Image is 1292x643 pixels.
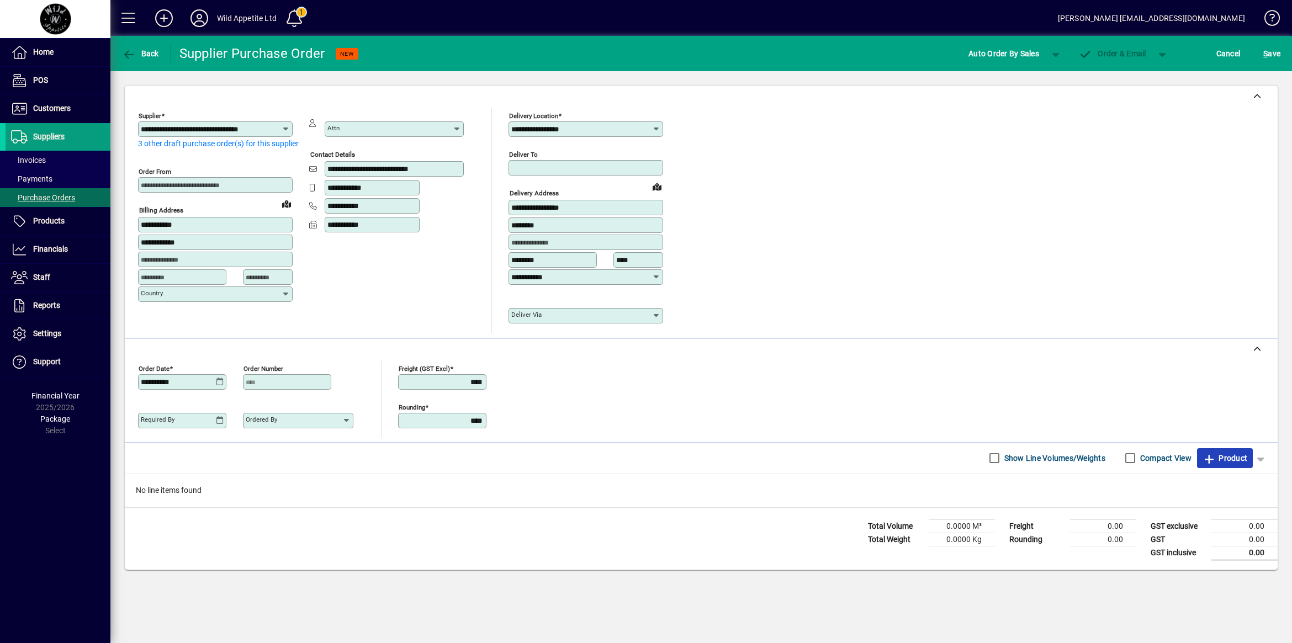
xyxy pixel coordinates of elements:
span: Reports [33,301,60,310]
a: POS [6,67,110,94]
td: 0.00 [1211,546,1278,560]
button: Auto Order By Sales [963,44,1045,63]
a: Payments [6,169,110,188]
span: Order & Email [1079,49,1146,58]
span: Financials [33,245,68,253]
a: Financials [6,236,110,263]
td: 0.00 [1070,533,1136,546]
td: GST inclusive [1145,546,1211,560]
button: Save [1261,44,1283,63]
a: Reports [6,292,110,320]
span: Settings [33,329,61,338]
mat-label: Attn [327,124,340,132]
a: View on map [648,178,666,195]
td: 0.00 [1211,519,1278,533]
span: Package [40,415,70,423]
span: POS [33,76,48,84]
td: GST [1145,533,1211,546]
a: Home [6,39,110,66]
div: Wild Appetite Ltd [217,9,277,27]
span: Payments [11,174,52,183]
mat-label: Delivery Location [509,112,558,120]
td: Rounding [1004,533,1070,546]
a: View on map [278,195,295,212]
button: Add [146,8,182,28]
span: ave [1263,45,1280,62]
span: Invoices [11,156,46,164]
span: Cancel [1216,45,1241,62]
label: Show Line Volumes/Weights [1002,453,1105,464]
a: Purchase Orders [6,188,110,207]
label: Compact View [1138,453,1192,464]
a: Customers [6,95,110,123]
td: GST exclusive [1145,519,1211,533]
span: Products [33,216,65,225]
span: Purchase Orders [11,193,75,202]
button: Back [119,44,162,63]
td: 0.0000 Kg [929,533,995,546]
a: Settings [6,320,110,348]
mat-label: Rounding [399,403,425,411]
button: Profile [182,8,217,28]
span: Auto Order By Sales [968,45,1039,62]
mat-label: Order date [139,364,170,372]
span: Financial Year [31,391,80,400]
td: Freight [1004,519,1070,533]
a: Products [6,208,110,235]
mat-label: Deliver via [511,311,542,318]
mat-label: Required by [141,416,174,423]
mat-label: Deliver To [509,151,538,158]
button: Order & Email [1073,44,1152,63]
td: Total Volume [862,519,929,533]
div: [PERSON_NAME] [EMAIL_ADDRESS][DOMAIN_NAME] [1058,9,1245,27]
div: No line items found [125,474,1278,507]
td: Total Weight [862,533,929,546]
mat-label: Order number [243,364,283,372]
a: Invoices [6,151,110,169]
mat-label: Ordered by [246,416,277,423]
button: Product [1197,448,1253,468]
button: Cancel [1214,44,1243,63]
span: Staff [33,273,50,281]
span: NEW [340,50,354,57]
mat-label: Freight (GST excl) [399,364,450,372]
span: Customers [33,104,71,113]
a: Knowledge Base [1256,2,1278,38]
span: Suppliers [33,132,65,141]
a: Staff [6,264,110,291]
span: Back [122,49,159,58]
mat-label: Order from [139,168,171,176]
td: 0.00 [1211,533,1278,546]
mat-label: Supplier [139,112,161,120]
app-page-header-button: Back [110,44,171,63]
a: Support [6,348,110,376]
span: S [1263,49,1268,58]
mat-label: Country [141,289,163,297]
div: Supplier Purchase Order [179,45,325,62]
span: Home [33,47,54,56]
td: 0.00 [1070,519,1136,533]
td: 0.0000 M³ [929,519,995,533]
span: Product [1203,449,1247,467]
span: Support [33,357,61,366]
